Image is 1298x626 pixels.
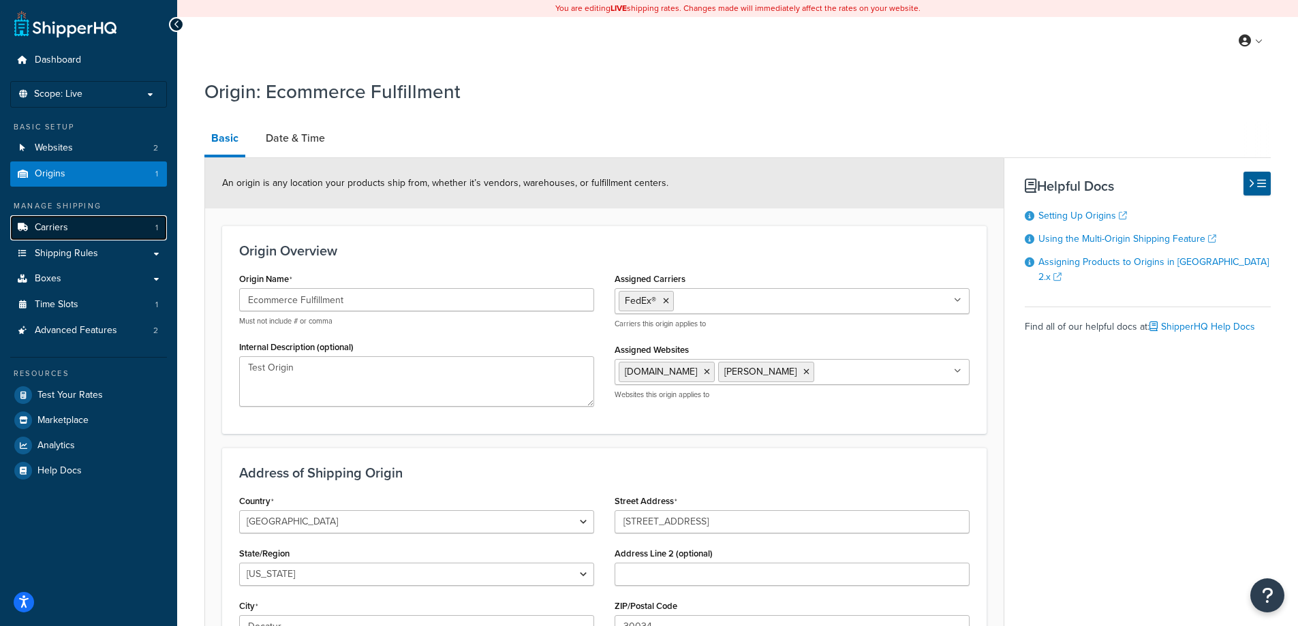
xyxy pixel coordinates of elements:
li: Origins [10,161,167,187]
p: Websites this origin applies to [615,390,970,400]
label: State/Region [239,548,290,559]
a: Analytics [10,433,167,458]
span: Carriers [35,222,68,234]
b: LIVE [611,2,627,14]
li: Websites [10,136,167,161]
label: ZIP/Postal Code [615,601,677,611]
a: Marketplace [10,408,167,433]
span: FedEx® [625,294,656,308]
a: Carriers1 [10,215,167,240]
span: Test Your Rates [37,390,103,401]
a: Boxes [10,266,167,292]
div: Find all of our helpful docs at: [1025,307,1271,337]
span: 1 [155,168,158,180]
span: Time Slots [35,299,78,311]
a: Shipping Rules [10,241,167,266]
span: 2 [153,325,158,337]
button: Hide Help Docs [1243,172,1271,195]
textarea: Test Origin [239,356,594,407]
a: Assigning Products to Origins in [GEOGRAPHIC_DATA] 2.x [1038,255,1269,284]
p: Must not include # or comma [239,316,594,326]
li: Carriers [10,215,167,240]
div: Manage Shipping [10,200,167,212]
span: Websites [35,142,73,154]
div: Resources [10,368,167,379]
label: Assigned Carriers [615,274,685,284]
span: Help Docs [37,465,82,477]
span: [DOMAIN_NAME] [625,364,697,379]
a: Help Docs [10,458,167,483]
span: Marketplace [37,415,89,426]
a: Date & Time [259,122,332,155]
li: Time Slots [10,292,167,317]
label: Street Address [615,496,677,507]
a: Time Slots1 [10,292,167,317]
span: Shipping Rules [35,248,98,260]
a: Advanced Features2 [10,318,167,343]
a: Dashboard [10,48,167,73]
span: Origins [35,168,65,180]
span: Advanced Features [35,325,117,337]
a: Test Your Rates [10,383,167,407]
span: Dashboard [35,54,81,66]
span: 1 [155,222,158,234]
h3: Origin Overview [239,243,970,258]
a: Websites2 [10,136,167,161]
span: Scope: Live [34,89,82,100]
h3: Address of Shipping Origin [239,465,970,480]
span: 2 [153,142,158,154]
a: Origins1 [10,161,167,187]
p: Carriers this origin applies to [615,319,970,329]
label: Origin Name [239,274,292,285]
label: Internal Description (optional) [239,342,354,352]
span: An origin is any location your products ship from, whether it’s vendors, warehouses, or fulfillme... [222,176,668,190]
span: [PERSON_NAME] [724,364,797,379]
a: Using the Multi-Origin Shipping Feature [1038,232,1216,246]
a: ShipperHQ Help Docs [1149,319,1255,334]
h1: Origin: Ecommerce Fulfillment [204,78,1254,105]
label: Country [239,496,274,507]
label: Assigned Websites [615,345,689,355]
h3: Helpful Docs [1025,178,1271,193]
li: Advanced Features [10,318,167,343]
a: Basic [204,122,245,157]
a: Setting Up Origins [1038,208,1127,223]
label: Address Line 2 (optional) [615,548,713,559]
div: Basic Setup [10,121,167,133]
span: Analytics [37,440,75,452]
span: 1 [155,299,158,311]
span: Boxes [35,273,61,285]
label: City [239,601,258,612]
button: Open Resource Center [1250,578,1284,612]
